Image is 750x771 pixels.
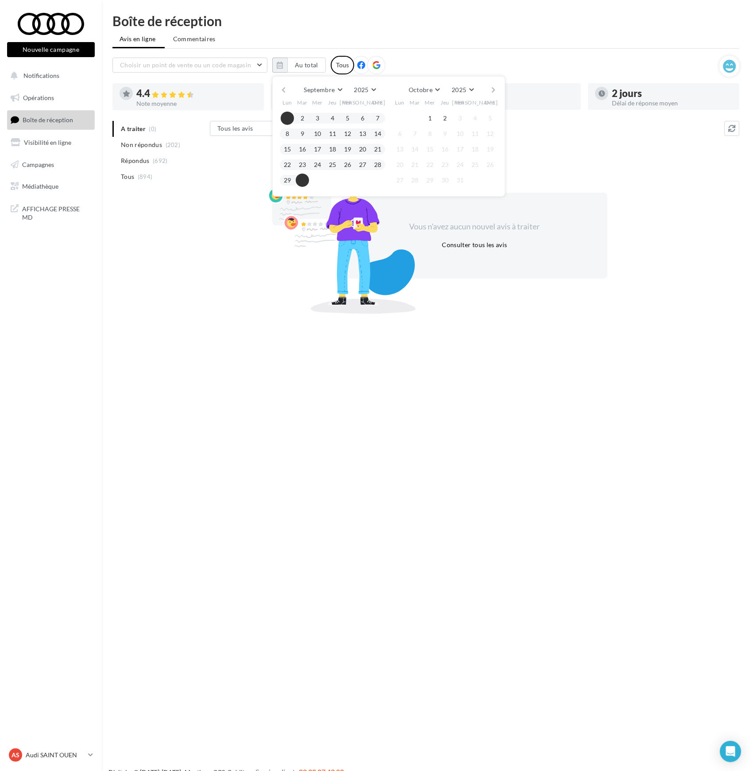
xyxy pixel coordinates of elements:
[136,89,257,99] div: 4.4
[425,99,435,106] span: Mer
[281,127,294,140] button: 8
[468,158,482,171] button: 25
[371,158,384,171] button: 28
[438,240,510,250] button: Consulter tous les avis
[448,84,477,96] button: 2025
[423,174,437,187] button: 29
[5,89,97,107] a: Opérations
[5,133,97,152] a: Visibilité en ligne
[281,112,294,125] button: 1
[438,174,452,187] button: 30
[395,99,405,106] span: Lun
[121,140,162,149] span: Non répondus
[26,751,85,759] p: Audi SAINT OUEN
[326,112,339,125] button: 4
[340,99,386,106] span: [PERSON_NAME]
[393,158,406,171] button: 20
[371,127,384,140] button: 14
[468,143,482,156] button: 18
[612,100,732,106] div: Délai de réponse moyen
[326,158,339,171] button: 25
[112,14,739,27] div: Boîte de réception
[5,177,97,196] a: Médiathèque
[453,127,467,140] button: 10
[371,112,384,125] button: 7
[23,116,73,124] span: Boîte de réception
[468,127,482,140] button: 11
[281,174,294,187] button: 29
[136,101,257,107] div: Note moyenne
[272,58,326,73] button: Au total
[453,89,574,98] div: 77 %
[341,158,354,171] button: 26
[393,174,406,187] button: 27
[356,158,369,171] button: 27
[453,112,467,125] button: 3
[341,127,354,140] button: 12
[341,143,354,156] button: 19
[296,174,309,187] button: 30
[483,143,497,156] button: 19
[328,99,337,106] span: Jeu
[311,158,324,171] button: 24
[312,99,323,106] span: Mer
[296,158,309,171] button: 23
[452,86,466,93] span: 2025
[453,158,467,171] button: 24
[410,99,420,106] span: Mar
[452,99,498,106] span: [PERSON_NAME]
[311,127,324,140] button: 10
[408,158,421,171] button: 21
[438,158,452,171] button: 23
[153,157,168,164] span: (692)
[408,143,421,156] button: 14
[720,741,741,762] div: Open Intercom Messenger
[166,141,181,148] span: (202)
[12,751,19,759] span: AS
[398,221,551,232] div: Vous n'avez aucun nouvel avis à traiter
[453,174,467,187] button: 31
[423,143,437,156] button: 15
[120,61,251,69] span: Choisir un point de vente ou un code magasin
[409,86,433,93] span: Octobre
[356,112,369,125] button: 6
[350,84,379,96] button: 2025
[121,156,150,165] span: Répondus
[612,89,732,98] div: 2 jours
[5,199,97,225] a: AFFICHAGE PRESSE MD
[23,72,59,79] span: Notifications
[393,143,406,156] button: 13
[423,112,437,125] button: 1
[356,143,369,156] button: 20
[297,99,308,106] span: Mar
[311,112,324,125] button: 3
[393,127,406,140] button: 6
[24,139,71,146] span: Visibilité en ligne
[7,42,95,57] button: Nouvelle campagne
[326,127,339,140] button: 11
[210,121,298,136] button: Tous les avis
[304,86,335,93] span: Septembre
[311,143,324,156] button: 17
[300,84,345,96] button: Septembre
[5,155,97,174] a: Campagnes
[483,127,497,140] button: 12
[372,99,383,106] span: Dim
[5,66,93,85] button: Notifications
[121,172,134,181] span: Tous
[341,112,354,125] button: 5
[468,112,482,125] button: 4
[112,58,267,73] button: Choisir un point de vente ou un code magasin
[408,127,421,140] button: 7
[483,112,497,125] button: 5
[438,112,452,125] button: 2
[282,99,292,106] span: Lun
[22,160,54,168] span: Campagnes
[331,56,354,74] div: Tous
[356,127,369,140] button: 13
[138,173,153,180] span: (894)
[371,143,384,156] button: 21
[296,143,309,156] button: 16
[287,58,326,73] button: Au total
